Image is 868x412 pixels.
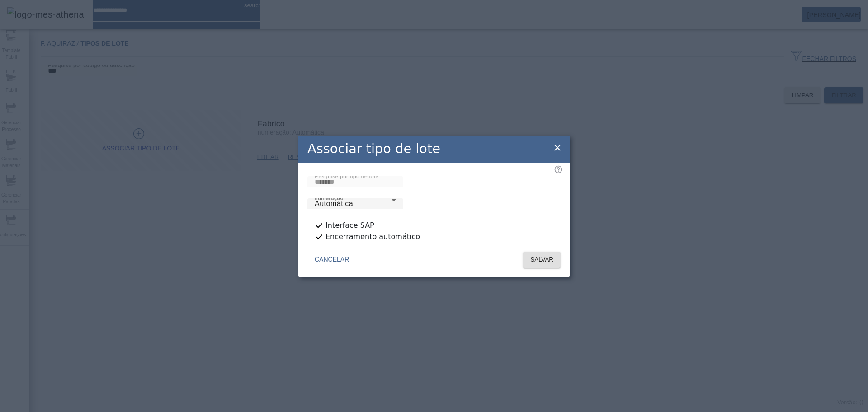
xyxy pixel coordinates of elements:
[530,255,553,264] span: SALVAR
[315,173,378,179] mat-label: Pesquise por tipo de lote
[324,231,420,242] label: Encerramento automático
[523,252,561,268] button: SALVAR
[324,220,374,231] label: Interface SAP
[307,252,356,268] button: CANCELAR
[315,255,349,264] span: CANCELAR
[307,139,440,159] h2: Associar tipo de lote
[315,200,353,207] span: Automática
[315,177,396,187] input: Number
